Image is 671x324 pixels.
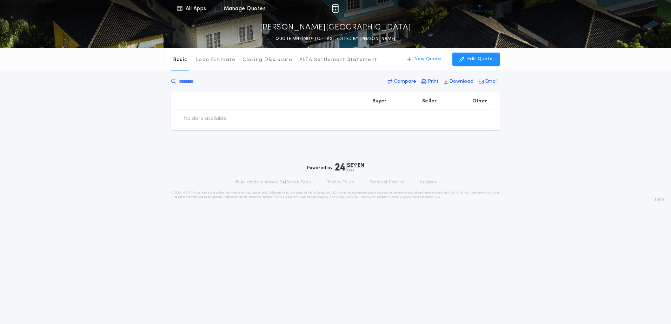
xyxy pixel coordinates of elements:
[428,78,439,85] p: Print
[196,56,235,63] p: Loan Estimate
[472,98,487,105] p: Other
[260,22,411,33] p: [PERSON_NAME][GEOGRAPHIC_DATA]
[419,75,441,88] button: Print
[422,98,437,105] p: Seller
[420,180,436,185] a: Support
[307,163,364,171] div: Powered by
[275,35,395,42] p: QUOTE MN-10517-TC - LAST EDITED BY [PERSON_NAME]
[452,53,500,66] button: Edit Quote
[171,191,500,199] p: DISCLAIMER: This estimate is provided for informational purposes only. 24|Seven Fees, a product o...
[442,75,476,88] button: Download
[449,78,473,85] p: Download
[173,56,187,63] p: Basic
[467,56,493,63] p: Edit Quote
[485,78,498,85] p: Email
[326,180,354,185] a: Privacy Policy
[467,5,493,12] img: vs-icon
[299,56,377,63] p: ALTA Settlement Statement
[394,78,416,85] p: Compare
[178,110,232,128] td: No data available
[372,98,386,105] p: Buyer
[655,197,664,203] span: 3.8.0
[335,163,364,171] img: logo
[336,196,371,198] a: [URL][DOMAIN_NAME]
[400,53,448,66] button: New Quote
[235,180,311,185] p: © All rights reserved. 24|Seven Fees
[332,4,339,13] img: img
[414,56,441,63] p: New Quote
[243,56,292,63] p: Closing Disclosure
[386,75,418,88] button: Compare
[477,75,500,88] button: Email
[370,180,405,185] a: Terms of Service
